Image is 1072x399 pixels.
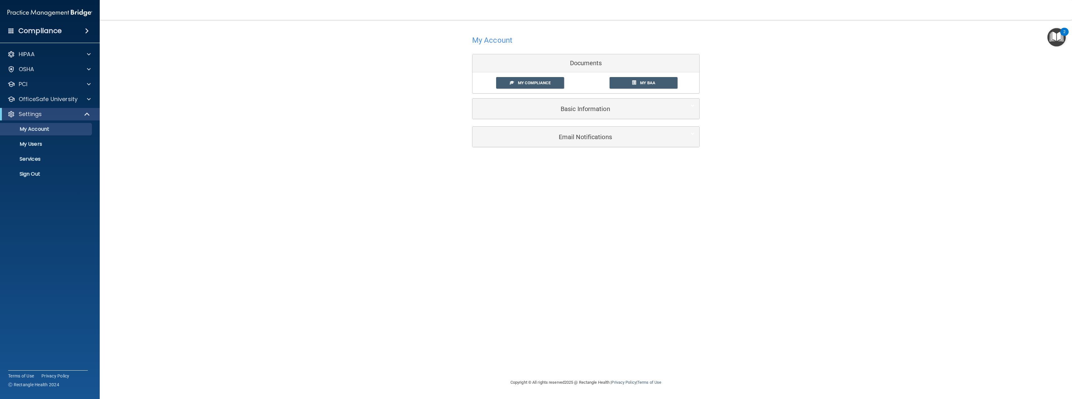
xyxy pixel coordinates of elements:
[19,51,35,58] p: HIPAA
[7,7,92,19] img: PMB logo
[964,355,1065,380] iframe: Drift Widget Chat Controller
[18,27,62,35] h4: Compliance
[19,95,78,103] p: OfficeSafe University
[8,373,34,379] a: Terms of Use
[7,95,91,103] a: OfficeSafe University
[41,373,69,379] a: Privacy Policy
[19,66,34,73] p: OSHA
[518,80,551,85] span: My Compliance
[7,51,91,58] a: HIPAA
[19,80,27,88] p: PCI
[477,105,676,112] h5: Basic Information
[1063,32,1065,40] div: 2
[477,134,676,140] h5: Email Notifications
[4,126,89,132] p: My Account
[4,156,89,162] p: Services
[477,130,695,144] a: Email Notifications
[472,36,512,44] h4: My Account
[7,80,91,88] a: PCI
[4,141,89,147] p: My Users
[611,380,636,385] a: Privacy Policy
[477,102,695,116] a: Basic Information
[7,66,91,73] a: OSHA
[8,382,59,388] span: Ⓒ Rectangle Health 2024
[19,110,42,118] p: Settings
[1047,28,1066,46] button: Open Resource Center, 2 new notifications
[4,171,89,177] p: Sign Out
[637,380,661,385] a: Terms of Use
[472,54,699,72] div: Documents
[472,372,700,392] div: Copyright © All rights reserved 2025 @ Rectangle Health | |
[7,110,90,118] a: Settings
[640,80,655,85] span: My BAA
